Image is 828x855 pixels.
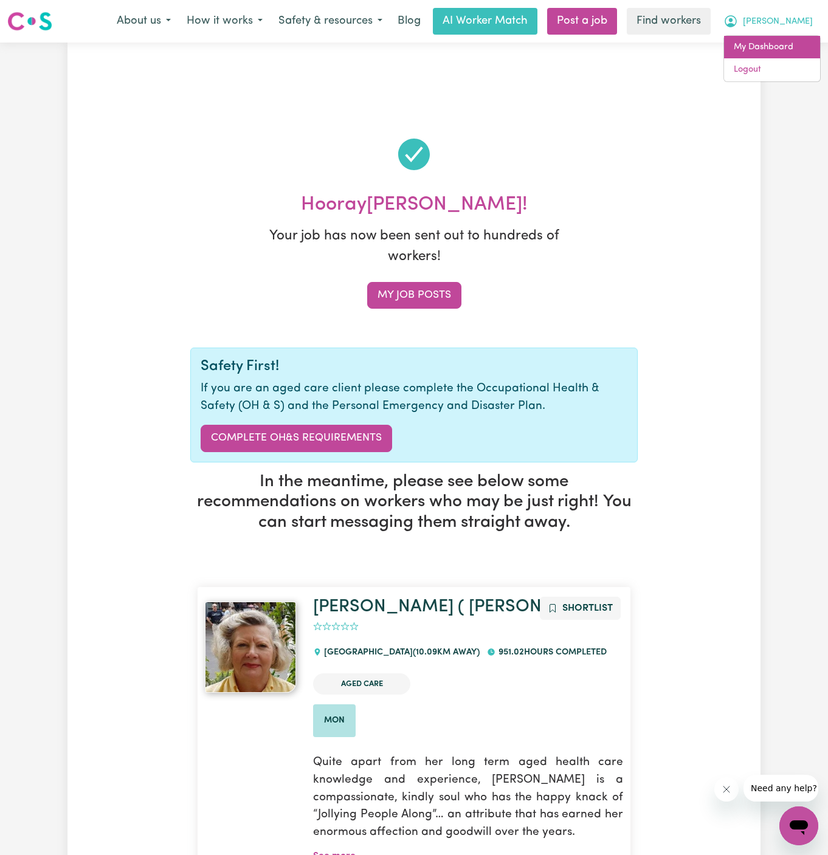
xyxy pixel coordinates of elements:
a: Logout [724,58,820,81]
a: AI Worker Match [433,8,537,35]
p: If you are an aged care client please complete the Occupational Health & Safety (OH & S) and the ... [201,380,627,416]
a: My Dashboard [724,36,820,59]
iframe: Button to launch messaging window [779,806,818,845]
span: Shortlist [562,603,613,613]
img: Careseekers logo [7,10,52,32]
h2: Hooray [PERSON_NAME] ! [190,193,638,216]
a: Annie ( Frances Ann) [205,602,298,693]
a: Careseekers logo [7,7,52,35]
iframe: Close message [714,777,739,802]
li: Aged Care [313,673,410,695]
div: add rating by typing an integer from 0 to 5 or pressing arrow keys [313,620,359,634]
a: Post a job [547,8,617,35]
h3: In the meantime, please see below some recommendations on workers who may be just right! You can ... [190,472,638,534]
div: 951.02 hours completed [487,636,613,669]
img: View Annie ( Frances Ann)'s profile [205,602,296,693]
a: Blog [390,8,428,35]
iframe: Message from company [743,775,818,802]
button: About us [109,9,179,34]
button: Safety & resources [271,9,390,34]
p: Your job has now been sent out to hundreds of workers! [262,226,566,267]
button: Add to shortlist [540,597,621,620]
button: My Account [716,9,821,34]
a: Find workers [627,8,711,35]
a: Complete OH&S Requirements [201,425,392,452]
p: Quite apart from her long term aged health care knowledge and experience, [PERSON_NAME] is a comp... [313,747,623,849]
div: My Account [723,35,821,82]
a: My job posts [367,282,461,309]
span: ( 10.09 km away) [413,648,480,657]
div: [GEOGRAPHIC_DATA] [313,636,487,669]
li: Available on Mon [313,704,356,737]
a: [PERSON_NAME] ( [PERSON_NAME]) [313,598,616,616]
h4: Safety First! [201,358,627,376]
span: [PERSON_NAME] [743,15,813,29]
button: How it works [179,9,271,34]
